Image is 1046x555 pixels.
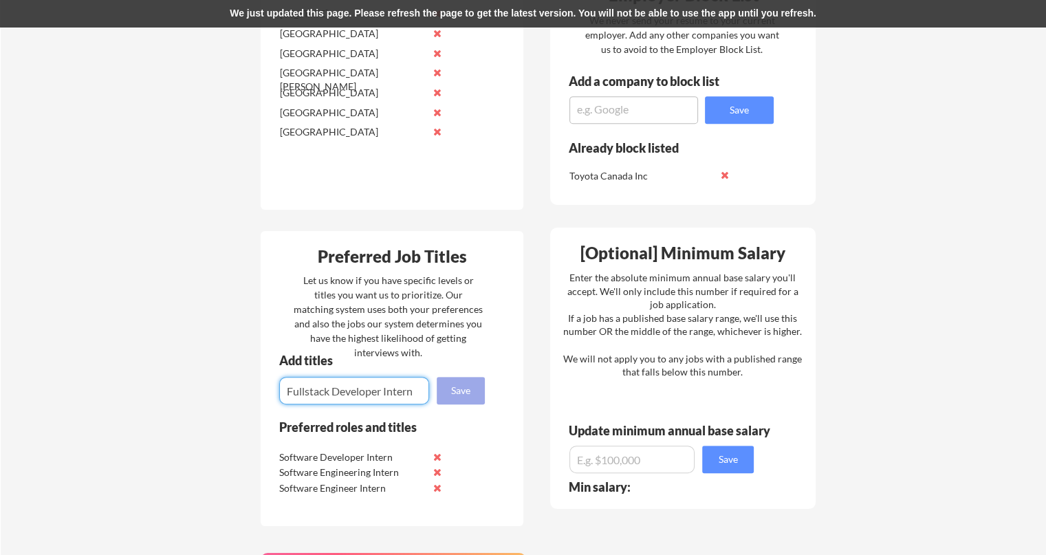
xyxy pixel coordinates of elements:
[279,421,466,433] div: Preferred roles and titles
[569,424,775,437] div: Update minimum annual base salary
[437,377,485,404] button: Save
[280,47,425,61] div: [GEOGRAPHIC_DATA]
[280,27,425,41] div: [GEOGRAPHIC_DATA]
[279,354,473,367] div: Add titles
[294,273,483,360] div: Let us know if you have specific levels or titles you want us to prioritize. Our matching system ...
[569,169,715,183] div: Toyota Canada Inc
[569,479,631,494] strong: Min salary:
[280,125,425,139] div: [GEOGRAPHIC_DATA]
[555,245,811,261] div: [Optional] Minimum Salary
[280,86,425,100] div: [GEOGRAPHIC_DATA]
[279,466,424,479] div: Software Engineering Intern
[569,446,695,473] input: E.g. $100,000
[569,142,755,154] div: Already block listed
[280,106,425,120] div: [GEOGRAPHIC_DATA]
[279,450,424,464] div: Software Developer Intern
[279,481,424,495] div: Software Engineer Intern
[280,66,425,93] div: [GEOGRAPHIC_DATA][PERSON_NAME]
[279,377,429,404] input: E.g. Senior Product Manager
[569,75,741,87] div: Add a company to block list
[705,96,774,124] button: Save
[702,446,754,473] button: Save
[563,271,802,379] div: Enter the absolute minimum annual base salary you'll accept. We'll only include this number if re...
[584,13,780,56] div: We never send your resume to your current employer. Add any other companies you want us to avoid ...
[264,248,520,265] div: Preferred Job Titles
